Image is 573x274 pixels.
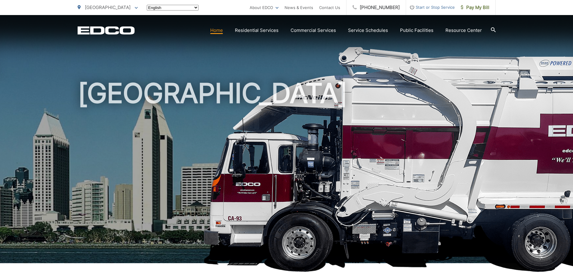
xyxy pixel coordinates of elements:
a: Commercial Services [291,27,336,34]
span: Pay My Bill [461,4,489,11]
a: News & Events [285,4,313,11]
a: Service Schedules [348,27,388,34]
a: Public Facilities [400,27,433,34]
span: [GEOGRAPHIC_DATA] [85,5,131,10]
a: EDCD logo. Return to the homepage. [78,26,135,35]
a: Resource Center [445,27,482,34]
a: Contact Us [319,4,340,11]
select: Select a language [147,5,199,11]
h1: [GEOGRAPHIC_DATA] [78,78,496,269]
a: Home [210,27,223,34]
a: Residential Services [235,27,279,34]
a: About EDCO [250,4,279,11]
